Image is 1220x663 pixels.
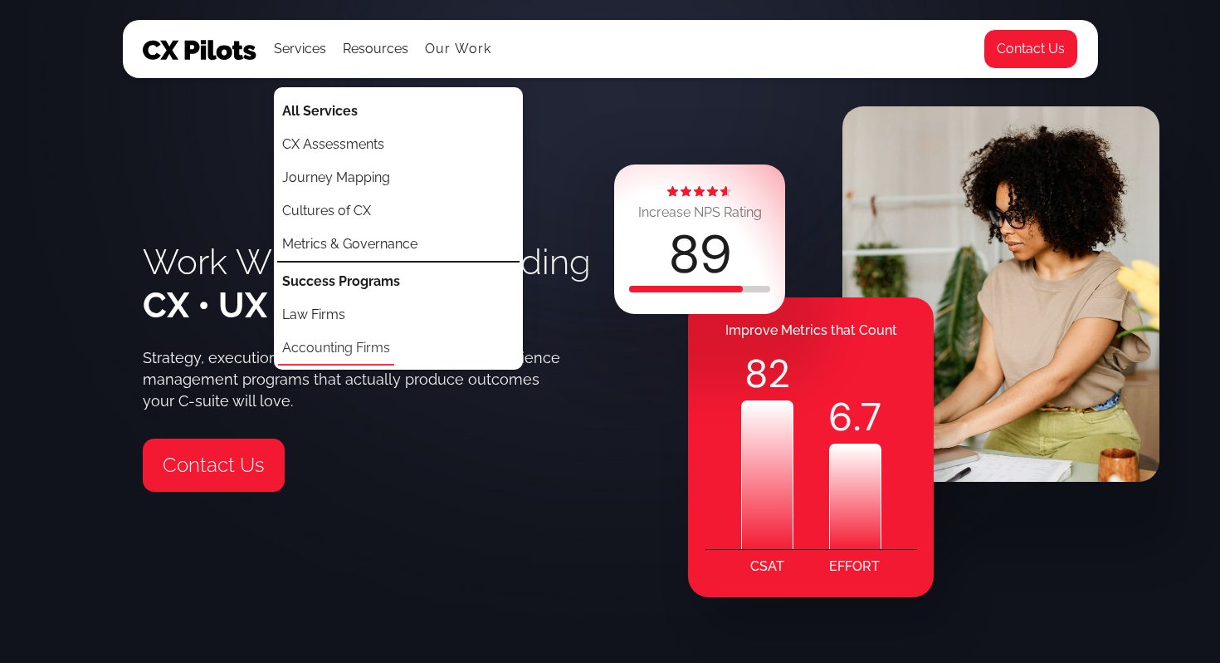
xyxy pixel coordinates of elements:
div: Resources [343,37,408,61]
strong: Success Programs [282,273,400,289]
a: Journey Mapping [278,162,394,195]
div: EFFORT [829,550,880,583]
a: Our Work [425,42,492,56]
nav: Services [274,87,523,370]
a: Contact Us [143,439,285,492]
a: Success Programs [278,262,404,299]
div: Services [274,37,326,61]
div: Services [274,21,326,77]
a: CX Assessments [278,129,388,162]
a: All Services [278,91,362,129]
div: Improve Metrics that Count [688,314,934,347]
div: 89 [668,228,732,282]
strong: All Services [282,103,358,119]
div: CSAT [750,550,784,583]
code: 6 [828,390,853,444]
a: Law Firms [278,299,349,332]
div: Strategy, execution, & support for those leading experience management programs that actually pro... [143,347,571,412]
a: Cultures of CX [278,195,375,228]
span: CX • UX • EX [143,285,339,326]
code: 7 [861,390,881,444]
a: Accounting Firms [278,332,394,366]
div: . [829,390,881,444]
h1: Work With Industry-Leading [143,241,591,327]
div: 82 [741,347,793,400]
a: Metrics & Governance [278,228,422,262]
div: Increase NPS Rating [638,201,762,224]
div: Resources [343,21,408,77]
a: Contact Us [983,29,1078,69]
